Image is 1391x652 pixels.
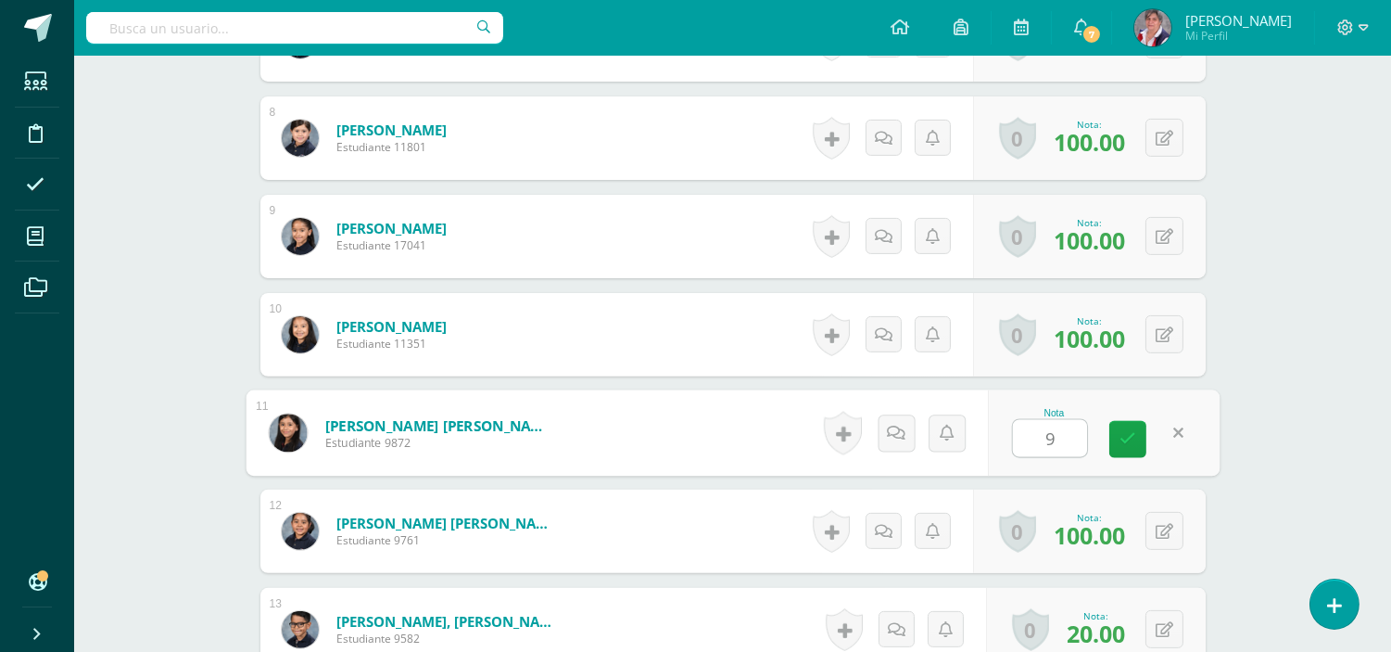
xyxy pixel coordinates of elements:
[1134,9,1171,46] img: de0b392ea95cf163f11ecc40b2d2a7f9.png
[282,120,319,157] img: 5a78ebee3ce8b895cfb44d4c8946fc84.png
[1054,224,1125,256] span: 100.00
[1185,11,1292,30] span: [PERSON_NAME]
[336,237,447,253] span: Estudiante 17041
[1067,618,1125,649] span: 20.00
[86,12,503,44] input: Busca un usuario...
[336,631,559,646] span: Estudiante 9582
[1054,511,1125,524] div: Nota:
[1054,216,1125,229] div: Nota:
[336,219,447,237] a: [PERSON_NAME]
[324,415,553,435] a: [PERSON_NAME] [PERSON_NAME]
[282,316,319,353] img: 0fb2e5bf124dfd698c4898bcdae8f23c.png
[336,514,559,532] a: [PERSON_NAME] [PERSON_NAME]
[336,336,447,352] span: Estudiante 11351
[999,510,1036,553] a: 0
[324,435,553,452] span: Estudiante 9872
[999,117,1036,160] a: 0
[336,612,559,631] a: [PERSON_NAME], [PERSON_NAME]
[1185,28,1292,44] span: Mi Perfil
[282,513,319,550] img: 7a5ca59c580a93a260052bc0d0b1d80c.png
[1081,24,1102,45] span: 7
[1012,408,1096,418] div: Nota
[336,139,447,155] span: Estudiante 11801
[1012,608,1049,651] a: 0
[336,532,559,548] span: Estudiante 9761
[269,414,307,452] img: eea64f9d7c465bacb08f035df3310990.png
[1054,519,1125,551] span: 100.00
[1054,126,1125,158] span: 100.00
[1054,323,1125,354] span: 100.00
[1054,314,1125,327] div: Nota:
[282,611,319,648] img: 85df98295853f14e5185e710966d0afa.png
[1067,609,1125,622] div: Nota:
[1013,420,1087,457] input: 0-100.0
[336,121,447,139] a: [PERSON_NAME]
[999,215,1036,258] a: 0
[282,218,319,255] img: 166a9860692e754ec08b878aa16aabe5.png
[1054,118,1125,131] div: Nota:
[336,317,447,336] a: [PERSON_NAME]
[999,313,1036,356] a: 0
